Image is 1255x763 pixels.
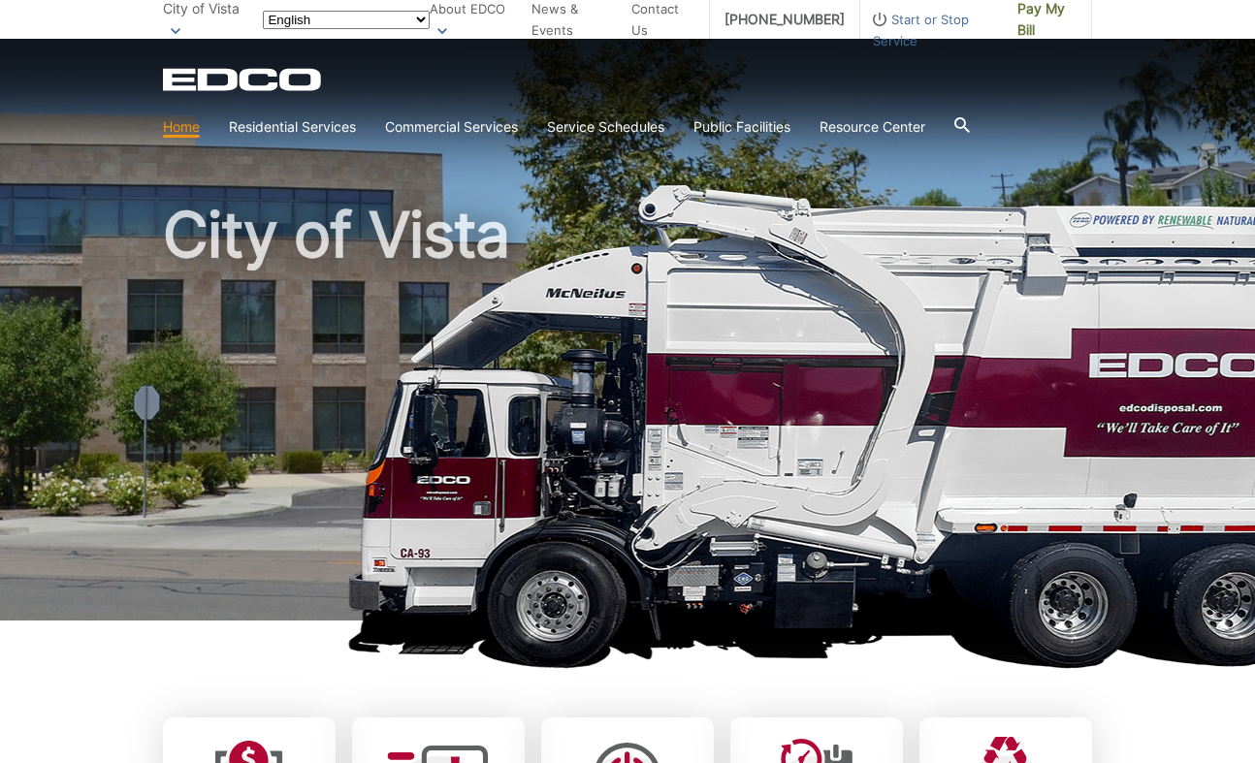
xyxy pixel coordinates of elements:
h1: City of Vista [163,204,1092,629]
a: Home [163,116,200,138]
a: EDCD logo. Return to the homepage. [163,68,324,91]
a: Resource Center [820,116,925,138]
a: Residential Services [229,116,356,138]
a: Public Facilities [693,116,790,138]
select: Select a language [263,11,430,29]
a: Service Schedules [547,116,664,138]
a: Commercial Services [385,116,518,138]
